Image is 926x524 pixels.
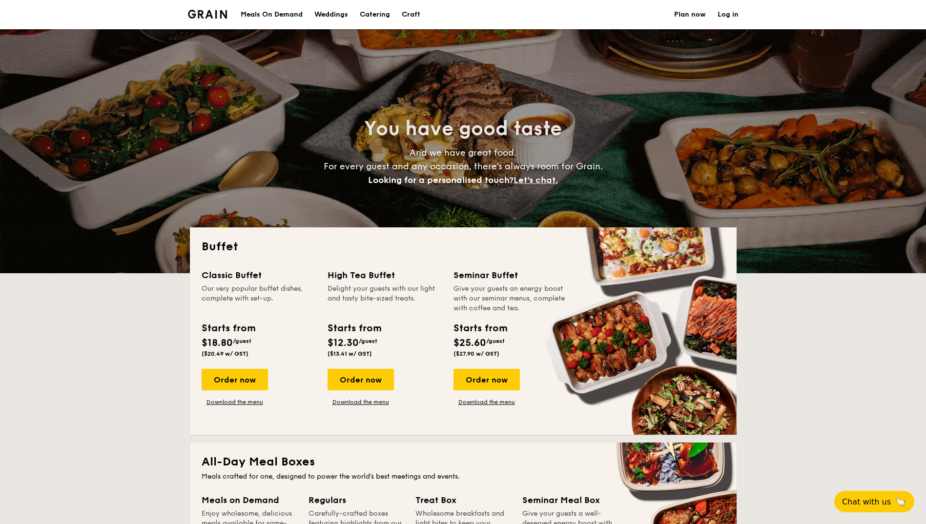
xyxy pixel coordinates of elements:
[202,337,233,349] span: $18.80
[202,321,255,336] div: Starts from
[514,175,558,185] span: Let's chat.
[188,10,227,19] img: Grain
[453,369,520,390] div: Order now
[415,493,511,507] div: Treat Box
[324,147,603,185] span: And we have great food. For every guest and any occasion, there’s always room for Grain.
[453,284,568,313] div: Give your guests an energy boost with our seminar menus, complete with coffee and tea.
[453,398,520,406] a: Download the menu
[453,350,499,357] span: ($27.90 w/ GST)
[368,175,514,185] span: Looking for a personalised touch?
[202,284,316,313] div: Our very popular buffet dishes, complete with set-up.
[328,350,372,357] span: ($13.41 w/ GST)
[202,398,268,406] a: Download the menu
[328,284,442,313] div: Delight your guests with our light and tasty bite-sized treats.
[834,491,914,512] button: Chat with us🦙
[202,493,297,507] div: Meals on Demand
[359,338,377,344] span: /guest
[522,493,617,507] div: Seminar Meal Box
[202,239,725,255] h2: Buffet
[328,321,381,336] div: Starts from
[202,472,725,482] div: Meals crafted for one, designed to power the world's best meetings and events.
[309,493,404,507] div: Regulars
[453,321,507,336] div: Starts from
[202,350,248,357] span: ($20.49 w/ GST)
[328,369,394,390] div: Order now
[328,268,442,282] div: High Tea Buffet
[202,268,316,282] div: Classic Buffet
[895,496,906,507] span: 🦙
[842,497,891,506] span: Chat with us
[364,117,562,141] span: You have good taste
[328,337,359,349] span: $12.30
[486,338,505,344] span: /guest
[202,454,725,470] h2: All-Day Meal Boxes
[233,338,251,344] span: /guest
[453,268,568,282] div: Seminar Buffet
[453,337,486,349] span: $25.60
[328,398,394,406] a: Download the menu
[202,369,268,390] div: Order now
[188,10,227,19] a: Logotype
